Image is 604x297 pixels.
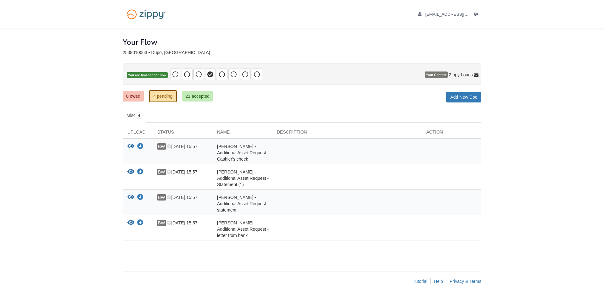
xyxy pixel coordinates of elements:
span: 4 [136,113,143,119]
a: 4 pending [149,90,177,102]
span: You are finished for now [127,72,168,78]
a: Help [434,279,443,284]
a: Download Benjamin Wuelling - Additional Asset Request - Cashier's check [137,144,143,149]
a: 0 owed [123,91,144,102]
button: View Benjamin Wuelling - Additional Asset Request - statement [127,194,134,201]
span: BW [157,169,166,175]
span: BW [157,220,166,226]
a: 21 accepted [182,91,213,102]
button: View Benjamin Wuelling - Additional Asset Request - Cashier's check [127,143,134,150]
a: Misc [123,109,146,123]
a: Download Benjamin Wuelling - Additional Asset Request - Statement (1) [137,170,143,175]
a: Tutorial [413,279,427,284]
div: Action [422,129,481,138]
span: [DATE] 15:57 [167,220,197,225]
h1: Your Flow [123,38,157,46]
a: Download Benjamin Wuelling - Additional Asset Request - letter from bank [137,221,143,226]
a: Download Benjamin Wuelling - Additional Asset Request - statement [137,195,143,200]
span: benjaminwuelling@gmail.com [425,12,497,17]
span: Your Contact [425,72,448,78]
a: Add New Doc [446,92,481,102]
a: Privacy & Terms [450,279,481,284]
div: 2508010063 • Dupo, [GEOGRAPHIC_DATA] [123,50,481,55]
div: Name [212,129,272,138]
div: Status [153,129,212,138]
button: View Benjamin Wuelling - Additional Asset Request - letter from bank [127,220,134,226]
img: Logo [123,6,170,22]
span: [PERSON_NAME] - Additional Asset Request - letter from bank [217,220,269,238]
span: BW [157,194,166,201]
a: edit profile [418,12,497,18]
span: [PERSON_NAME] - Additional Asset Request - Cashier's check [217,144,269,162]
span: BW [157,143,166,150]
span: [DATE] 15:57 [167,144,197,149]
button: View Benjamin Wuelling - Additional Asset Request - Statement (1) [127,169,134,175]
span: Zippy Loans [449,72,473,78]
span: [PERSON_NAME] - Additional Asset Request - statement [217,195,269,212]
div: Description [272,129,422,138]
div: Upload [123,129,153,138]
span: [DATE] 15:57 [167,169,197,174]
a: Log out [474,12,481,18]
span: [PERSON_NAME] - Additional Asset Request - Statement (1) [217,169,269,187]
span: [DATE] 15:57 [167,195,197,200]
